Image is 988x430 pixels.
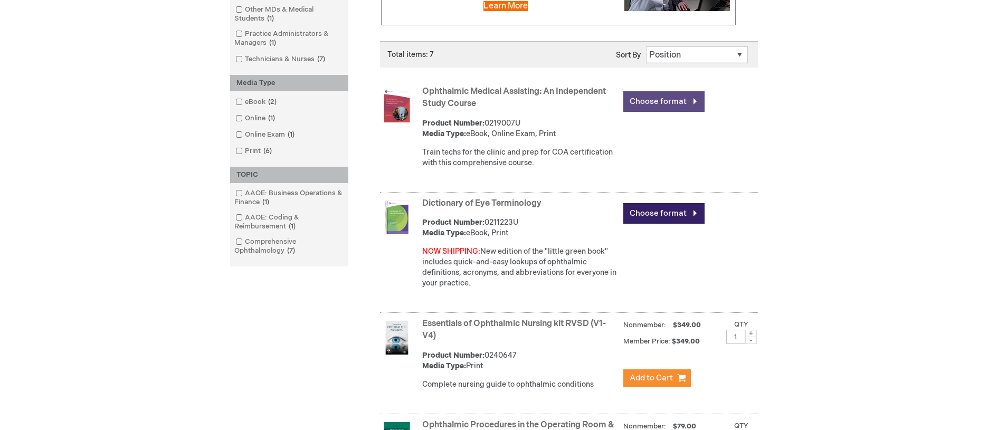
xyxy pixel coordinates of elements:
[623,319,666,332] strong: Nonmember:
[623,369,691,387] button: Add to Cart
[422,228,466,237] strong: Media Type:
[233,54,329,64] a: Technicians & Nurses7
[265,114,278,122] span: 1
[265,98,279,106] span: 2
[623,91,705,112] a: Choose format
[422,247,480,256] font: NOW SHIPPING:
[422,361,466,370] strong: Media Type:
[387,50,434,59] span: Total items: 7
[422,351,484,360] strong: Product Number:
[260,198,272,206] span: 1
[734,422,748,430] label: Qty
[630,373,673,383] span: Add to Cart
[233,237,346,256] a: Comprehensive Ophthalmology7
[422,350,618,371] div: 0240647 Print
[422,147,618,168] div: Train techs for the clinic and prep for COA certification with this comprehensive course.
[233,113,279,123] a: Online1
[267,39,279,47] span: 1
[284,246,298,255] span: 7
[422,198,541,208] a: Dictionary of Eye Terminology
[422,87,606,109] a: Ophthalmic Medical Assisting: An Independent Study Course
[233,97,281,107] a: eBook2
[422,118,618,139] div: 0219007U eBook, Online Exam, Print
[380,89,414,122] img: Ophthalmic Medical Assisting: An Independent Study Course
[233,146,276,156] a: Print6
[233,5,346,24] a: Other MDs & Medical Students1
[672,337,701,346] span: $349.00
[422,218,484,227] strong: Product Number:
[233,130,299,140] a: Online Exam1
[261,147,274,155] span: 6
[230,75,348,91] div: Media Type
[233,188,346,207] a: AAOE: Business Operations & Finance1
[233,213,346,232] a: AAOE: Coding & Reimbursement1
[380,200,414,234] img: Dictionary of Eye Terminology
[734,320,748,329] label: Qty
[285,130,297,139] span: 1
[623,203,705,224] a: Choose format
[726,330,745,344] input: Qty
[422,119,484,128] strong: Product Number:
[380,321,414,355] img: Essentials of Ophthalmic Nursing kit RVSD (V1-V4)
[422,246,618,289] div: New edition of the "little green book" includes quick-and-easy lookups of ophthalmic definitions,...
[422,129,466,138] strong: Media Type:
[286,222,298,231] span: 1
[422,217,618,238] div: 0211223U eBook, Print
[422,379,618,390] div: Complete nursing guide to ophthalmic conditions
[315,55,328,63] span: 7
[422,319,606,341] a: Essentials of Ophthalmic Nursing kit RVSD (V1-V4)
[483,1,528,11] a: Learn More
[623,337,670,346] strong: Member Price:
[230,167,348,183] div: TOPIC
[616,51,641,60] label: Sort By
[671,321,702,329] span: $349.00
[264,14,277,23] span: 1
[233,29,346,48] a: Practice Administrators & Managers1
